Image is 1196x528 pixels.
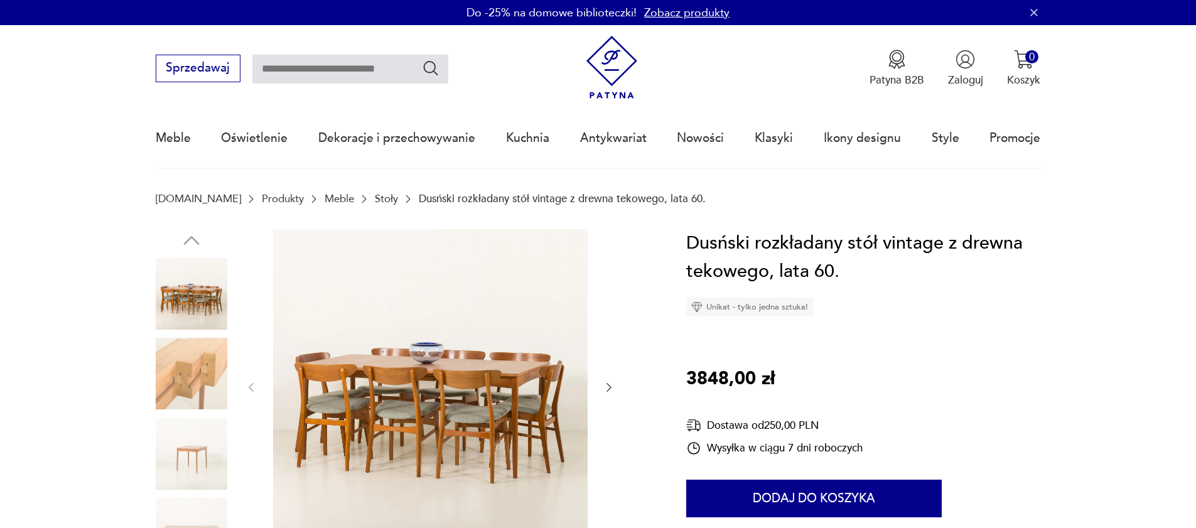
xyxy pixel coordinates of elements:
[1007,50,1040,87] button: 0Koszyk
[686,418,701,433] img: Ikona dostawy
[948,50,983,87] button: Zaloguj
[422,59,440,77] button: Szukaj
[948,73,983,87] p: Zaloguj
[824,109,901,167] a: Ikony designu
[156,338,227,409] img: Zdjęcie produktu Dusński rozkładany stół vintage z drewna tekowego, lata 60.
[1025,50,1038,63] div: 0
[887,50,907,69] img: Ikona medalu
[691,301,703,313] img: Ikona diamentu
[677,109,724,167] a: Nowości
[262,193,304,205] a: Produkty
[1014,50,1033,69] img: Ikona koszyka
[686,229,1040,286] h1: Dusński rozkładany stół vintage z drewna tekowego, lata 60.
[156,193,241,205] a: [DOMAIN_NAME]
[686,480,942,517] button: Dodaj do koszyka
[580,109,647,167] a: Antykwariat
[375,193,398,205] a: Stoły
[419,193,706,205] p: Dusński rozkładany stół vintage z drewna tekowego, lata 60.
[156,258,227,330] img: Zdjęcie produktu Dusński rozkładany stół vintage z drewna tekowego, lata 60.
[932,109,959,167] a: Style
[325,193,354,205] a: Meble
[956,50,975,69] img: Ikonka użytkownika
[156,55,240,82] button: Sprzedawaj
[506,109,549,167] a: Kuchnia
[156,64,240,74] a: Sprzedawaj
[686,365,775,394] p: 3848,00 zł
[644,5,730,21] a: Zobacz produkty
[686,298,813,316] div: Unikat - tylko jedna sztuka!
[466,5,637,21] p: Do -25% na domowe biblioteczki!
[870,50,924,87] a: Ikona medaluPatyna B2B
[870,50,924,87] button: Patyna B2B
[989,109,1040,167] a: Promocje
[580,36,644,99] img: Patyna - sklep z meblami i dekoracjami vintage
[221,109,288,167] a: Oświetlenie
[156,418,227,490] img: Zdjęcie produktu Dusński rozkładany stół vintage z drewna tekowego, lata 60.
[686,418,863,433] div: Dostawa od 250,00 PLN
[156,109,191,167] a: Meble
[318,109,475,167] a: Dekoracje i przechowywanie
[1007,73,1040,87] p: Koszyk
[755,109,793,167] a: Klasyki
[686,441,863,456] div: Wysyłka w ciągu 7 dni roboczych
[870,73,924,87] p: Patyna B2B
